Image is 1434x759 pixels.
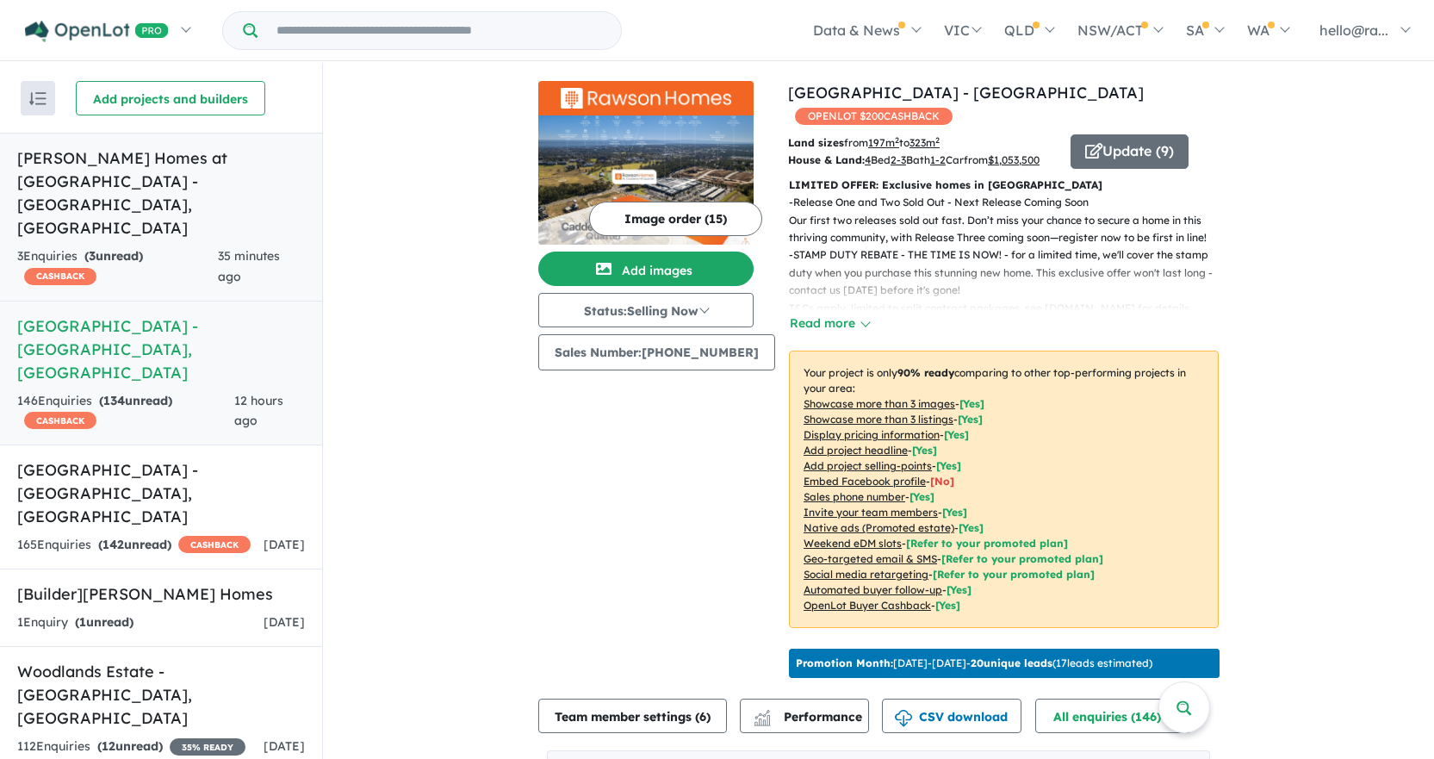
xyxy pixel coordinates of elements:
[804,413,953,426] u: Showcase more than 3 listings
[17,458,305,528] h5: [GEOGRAPHIC_DATA] - [GEOGRAPHIC_DATA] , [GEOGRAPHIC_DATA]
[804,537,902,550] u: Weekend eDM slots
[912,444,937,457] span: [ Yes ]
[1035,699,1191,733] button: All enquiries (146)
[102,738,115,754] span: 12
[17,314,305,384] h5: [GEOGRAPHIC_DATA] - [GEOGRAPHIC_DATA] , [GEOGRAPHIC_DATA]
[804,490,905,503] u: Sales phone number
[17,737,245,757] div: 112 Enquir ies
[25,21,169,42] img: Openlot PRO Logo White
[941,552,1103,565] span: [Refer to your promoted plan]
[17,535,251,556] div: 165 Enquir ies
[17,246,218,288] div: 3 Enquir ies
[958,413,983,426] span: [ Yes ]
[103,393,125,408] span: 134
[76,81,265,115] button: Add projects and builders
[935,135,940,145] sup: 2
[218,248,280,284] span: 35 minutes ago
[170,738,245,756] span: 35 % READY
[789,246,1232,317] p: - STAMP DUTY REBATE - THE TIME IS NOW! - for a limited time, we'll cover the stamp duty when you ...
[545,88,747,109] img: Caddens Hill Quarter Estate - Caddens Logo
[788,83,1144,103] a: [GEOGRAPHIC_DATA] - [GEOGRAPHIC_DATA]
[804,568,928,581] u: Social media retargeting
[538,334,775,370] button: Sales Number:[PHONE_NUMBER]
[538,81,754,245] a: Caddens Hill Quarter Estate - Caddens LogoCaddens Hill Quarter Estate - Caddens
[98,537,171,552] strong: ( unread)
[538,699,727,733] button: Team member settings (6)
[804,397,955,410] u: Showcase more than 3 images
[789,351,1219,628] p: Your project is only comparing to other top-performing projects in your area: - - - - - - - - - -...
[804,506,938,519] u: Invite your team members
[891,153,906,166] u: 2-3
[178,536,251,553] span: CASHBACK
[788,153,865,166] b: House & Land:
[102,537,124,552] span: 142
[29,92,47,105] img: sort.svg
[754,710,770,719] img: line-chart.svg
[1319,22,1388,39] span: hello@ra...
[24,268,96,285] span: CASHBACK
[804,552,937,565] u: Geo-targeted email & SMS
[264,537,305,552] span: [DATE]
[895,710,912,727] img: download icon
[959,397,984,410] span: [ Yes ]
[75,614,133,630] strong: ( unread)
[947,583,972,596] span: [Yes]
[796,656,1152,671] p: [DATE] - [DATE] - ( 17 leads estimated)
[89,248,96,264] span: 3
[936,459,961,472] span: [ Yes ]
[804,428,940,441] u: Display pricing information
[699,709,706,725] span: 6
[804,521,954,534] u: Native ads (Promoted estate)
[1071,134,1189,169] button: Update (9)
[897,366,954,379] b: 90 % ready
[234,393,283,429] span: 12 hours ago
[789,314,870,333] button: Read more
[788,152,1058,169] p: Bed Bath Car from
[804,475,926,488] u: Embed Facebook profile
[538,252,754,286] button: Add images
[17,391,234,432] div: 146 Enquir ies
[795,108,953,125] span: OPENLOT $ 200 CASHBACK
[538,115,754,245] img: Caddens Hill Quarter Estate - Caddens
[24,412,96,429] span: CASHBACK
[789,177,1219,194] p: LIMITED OFFER: Exclusive homes in [GEOGRAPHIC_DATA]
[944,428,969,441] span: [ Yes ]
[909,490,934,503] span: [ Yes ]
[942,506,967,519] span: [ Yes ]
[804,583,942,596] u: Automated buyer follow-up
[899,136,940,149] span: to
[84,248,143,264] strong: ( unread)
[97,738,163,754] strong: ( unread)
[17,582,305,606] h5: [Builder] [PERSON_NAME] Homes
[538,293,754,327] button: Status:Selling Now
[261,12,618,49] input: Try estate name, suburb, builder or developer
[788,134,1058,152] p: from
[589,202,762,236] button: Image order (15)
[804,599,931,612] u: OpenLot Buyer Cashback
[988,153,1040,166] u: $ 1,053,500
[754,715,771,726] img: bar-chart.svg
[959,521,984,534] span: [Yes]
[796,656,893,669] b: Promotion Month:
[882,699,1021,733] button: CSV download
[906,537,1068,550] span: [Refer to your promoted plan]
[17,613,133,633] div: 1 Enquir y
[788,136,844,149] b: Land sizes
[865,153,871,166] u: 4
[756,709,862,725] span: Performance
[933,568,1095,581] span: [Refer to your promoted plan]
[971,656,1052,669] b: 20 unique leads
[909,136,940,149] u: 323 m
[930,475,954,488] span: [ No ]
[17,146,305,240] h5: [PERSON_NAME] Homes at [GEOGRAPHIC_DATA] - [GEOGRAPHIC_DATA] , [GEOGRAPHIC_DATA]
[935,599,960,612] span: [Yes]
[264,614,305,630] span: [DATE]
[930,153,946,166] u: 1-2
[264,738,305,754] span: [DATE]
[804,444,908,457] u: Add project headline
[17,660,305,730] h5: Woodlands Estate - [GEOGRAPHIC_DATA] , [GEOGRAPHIC_DATA]
[789,194,1232,246] p: - Release One and Two Sold Out - Next Release Coming Soon Our first two releases sold out fast. D...
[804,459,932,472] u: Add project selling-points
[895,135,899,145] sup: 2
[740,699,869,733] button: Performance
